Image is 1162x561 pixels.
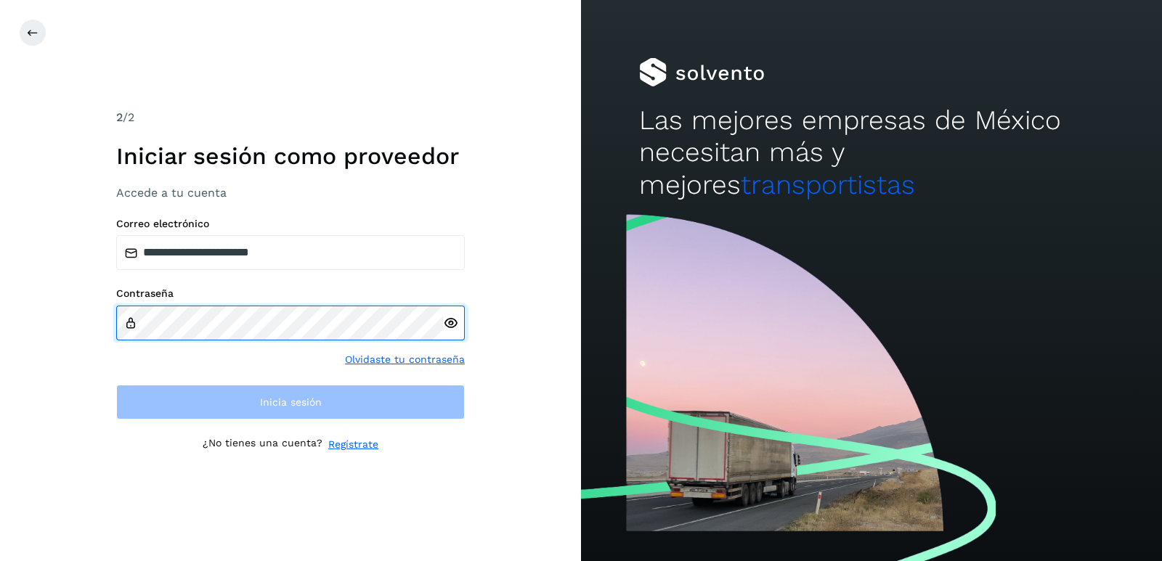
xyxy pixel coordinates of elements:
label: Correo electrónico [116,218,465,230]
span: 2 [116,110,123,124]
a: Olvidaste tu contraseña [345,352,465,367]
div: /2 [116,109,465,126]
a: Regístrate [328,437,378,452]
span: transportistas [741,169,915,200]
h3: Accede a tu cuenta [116,186,465,200]
label: Contraseña [116,287,465,300]
button: Inicia sesión [116,385,465,419]
h1: Iniciar sesión como proveedor [116,142,465,170]
p: ¿No tienes una cuenta? [203,437,322,452]
h2: Las mejores empresas de México necesitan más y mejores [639,105,1104,201]
span: Inicia sesión [260,397,322,407]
